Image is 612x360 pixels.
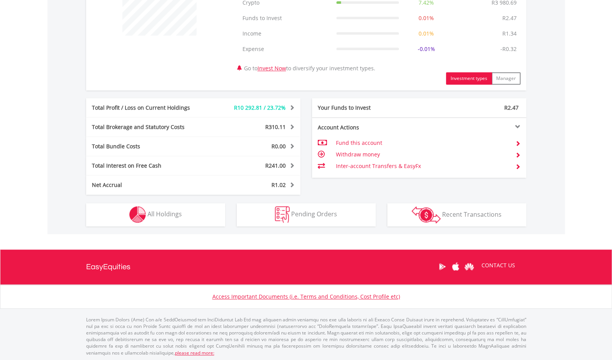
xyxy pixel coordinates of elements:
[239,26,332,41] td: Income
[387,203,526,226] button: Recent Transactions
[446,72,492,85] button: Investment types
[449,255,463,278] a: Apple
[239,10,332,26] td: Funds to Invest
[442,210,502,218] span: Recent Transactions
[258,65,286,72] a: Invest Now
[312,124,419,131] div: Account Actions
[129,206,146,223] img: holdings-wht.png
[271,181,286,188] span: R1.02
[412,206,441,223] img: transactions-zar-wht.png
[86,123,211,131] div: Total Brokerage and Statutory Costs
[336,160,509,172] td: Inter-account Transfers & EasyFx
[476,255,520,276] a: CONTACT US
[498,10,520,26] td: R2.47
[86,104,211,112] div: Total Profit / Loss on Current Holdings
[275,206,290,223] img: pending_instructions-wht.png
[403,10,450,26] td: 0.01%
[86,162,211,170] div: Total Interest on Free Cash
[212,293,400,300] a: Access Important Documents (i.e. Terms and Conditions, Cost Profile etc)
[86,143,211,150] div: Total Bundle Costs
[265,123,286,131] span: R310.11
[86,203,225,226] button: All Holdings
[403,41,450,57] td: -0.01%
[239,41,332,57] td: Expense
[492,72,520,85] button: Manager
[86,181,211,189] div: Net Accrual
[86,250,131,284] a: EasyEquities
[291,210,337,218] span: Pending Orders
[436,255,449,278] a: Google Play
[86,316,526,356] p: Lorem Ipsum Dolors (Ame) Con a/e SeddOeiusmod tem InciDiduntut Lab Etd mag aliquaen admin veniamq...
[336,137,509,149] td: Fund this account
[237,203,376,226] button: Pending Orders
[403,26,450,41] td: 0.01%
[504,104,519,111] span: R2.47
[463,255,476,278] a: Huawei
[234,104,286,111] span: R10 292.81 / 23.72%
[312,104,419,112] div: Your Funds to Invest
[147,210,182,218] span: All Holdings
[175,350,214,356] a: please read more:
[497,41,520,57] td: -R0.32
[336,149,509,160] td: Withdraw money
[265,162,286,169] span: R241.00
[271,143,286,150] span: R0.00
[498,26,520,41] td: R1.34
